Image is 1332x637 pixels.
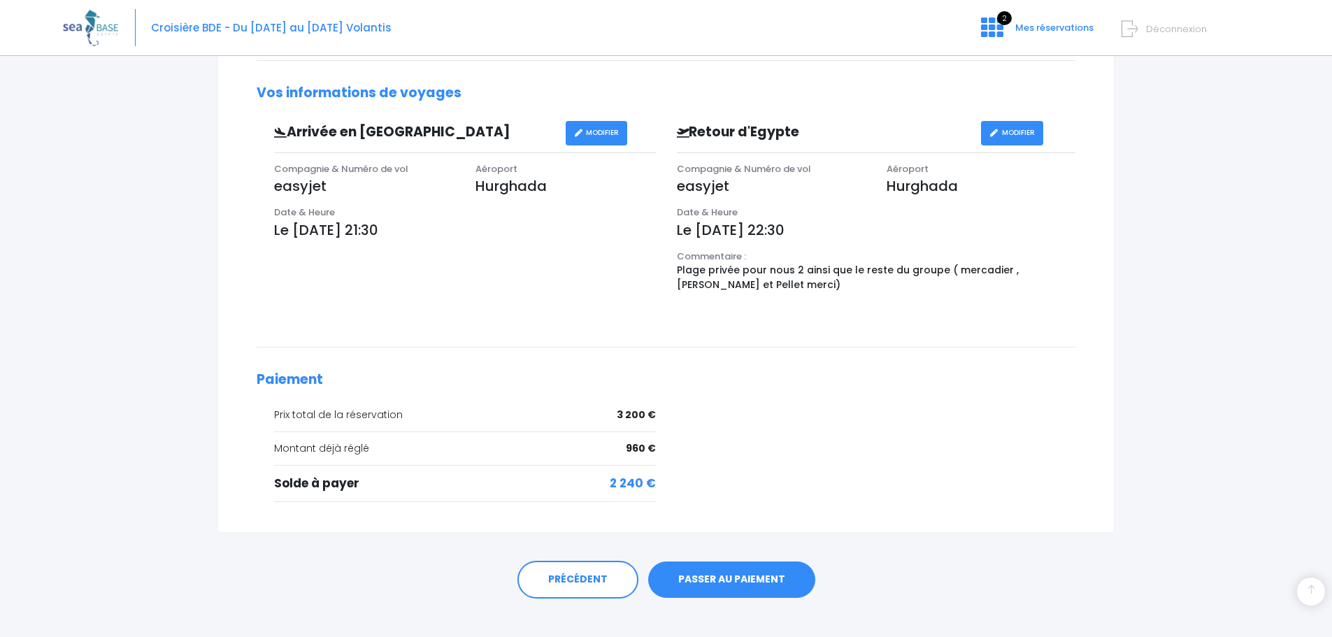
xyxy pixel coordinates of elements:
span: 960 € [626,441,656,456]
a: PASSER AU PAIEMENT [648,561,815,598]
p: Hurghada [475,176,656,196]
span: 2 240 € [610,475,656,493]
a: MODIFIER [981,121,1043,145]
h3: Arrivée en [GEOGRAPHIC_DATA] [264,124,566,141]
span: Date & Heure [677,206,738,219]
p: Hurghada [887,176,1075,196]
div: Solde à payer [274,475,656,493]
span: 3 200 € [617,408,656,422]
h2: Vos informations de voyages [257,85,1075,101]
a: MODIFIER [566,121,628,145]
p: Le [DATE] 21:30 [274,220,656,241]
div: Montant déjà réglé [274,441,656,456]
p: easyjet [274,176,454,196]
a: PRÉCÉDENT [517,561,638,599]
h2: Paiement [257,372,1075,388]
span: Déconnexion [1146,22,1207,36]
h3: Retour d'Egypte [666,124,981,141]
p: Plage privée pour nous 2 ainsi que le reste du groupe ( mercadier , [PERSON_NAME] et Pellet merci) [677,263,1076,292]
span: Croisière BDE - Du [DATE] au [DATE] Volantis [151,20,392,35]
span: Date & Heure [274,206,335,219]
a: 2 Mes réservations [970,26,1102,39]
span: Compagnie & Numéro de vol [677,162,811,176]
span: Mes réservations [1015,21,1094,34]
span: 2 [997,11,1012,25]
p: Le [DATE] 22:30 [677,220,1076,241]
span: Commentaire : [677,250,746,263]
span: Compagnie & Numéro de vol [274,162,408,176]
div: Prix total de la réservation [274,408,656,422]
span: Aéroport [887,162,929,176]
span: Aéroport [475,162,517,176]
p: easyjet [677,176,866,196]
